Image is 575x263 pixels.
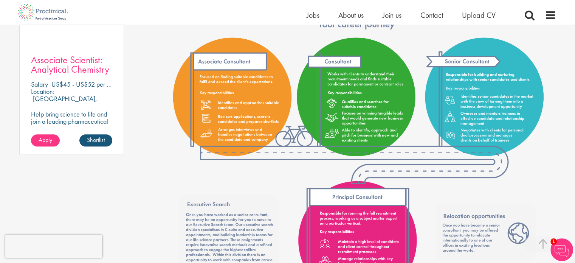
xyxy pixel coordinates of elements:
a: About us [338,10,364,20]
span: Apply [39,136,52,144]
span: Salary [31,80,48,89]
iframe: reCAPTCHA [5,235,102,258]
a: Apply [31,134,60,146]
a: Upload CV [462,10,496,20]
a: Contact [420,10,443,20]
p: US$45 - US$52 per hour [51,80,118,89]
p: [GEOGRAPHIC_DATA], [GEOGRAPHIC_DATA] [31,94,97,110]
span: Location: [31,87,54,96]
a: Shortlist [79,134,112,146]
a: Jobs [307,10,319,20]
span: Associate Scientist: Analytical Chemistry [31,53,109,76]
img: Chatbot [550,238,573,261]
a: Join us [383,10,401,20]
span: 1 [550,238,557,245]
p: Help bring science to life and join a leading pharmaceutical company to play a key role in delive... [31,110,113,154]
a: Associate Scientist: Analytical Chemistry [31,55,113,74]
